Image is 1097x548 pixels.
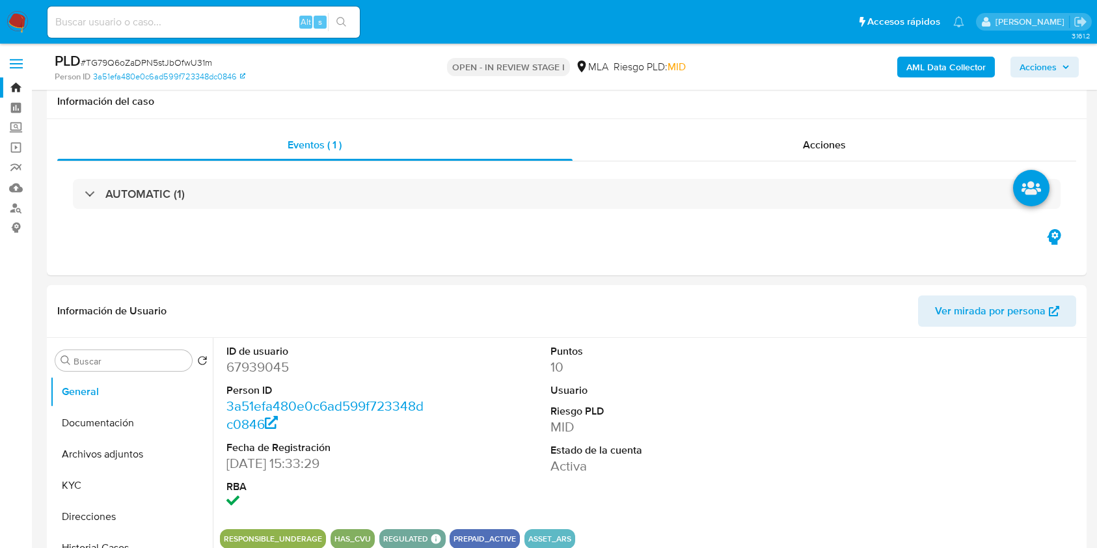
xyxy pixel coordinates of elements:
[105,187,185,201] h3: AUTOMATIC (1)
[226,358,429,376] dd: 67939045
[906,57,986,77] b: AML Data Collector
[550,418,753,436] dd: MID
[550,383,753,398] dt: Usuario
[57,305,167,318] h1: Información de Usuario
[74,355,187,367] input: Buscar
[995,16,1069,28] p: patricia.mayol@mercadolibre.com
[61,355,71,366] button: Buscar
[953,16,964,27] a: Notificaciones
[614,60,686,74] span: Riesgo PLD:
[1020,57,1057,77] span: Acciones
[935,295,1046,327] span: Ver mirada por persona
[50,501,213,532] button: Direcciones
[550,344,753,359] dt: Puntos
[226,441,429,455] dt: Fecha de Registración
[301,16,311,28] span: Alt
[226,396,424,433] a: 3a51efa480e0c6ad599f723348dc0846
[226,383,429,398] dt: Person ID
[318,16,322,28] span: s
[803,137,846,152] span: Acciones
[55,50,81,71] b: PLD
[50,470,213,501] button: KYC
[50,376,213,407] button: General
[197,355,208,370] button: Volver al orden por defecto
[1010,57,1079,77] button: Acciones
[1074,15,1087,29] a: Salir
[55,71,90,83] b: Person ID
[575,60,608,74] div: MLA
[668,59,686,74] span: MID
[897,57,995,77] button: AML Data Collector
[93,71,245,83] a: 3a51efa480e0c6ad599f723348dc0846
[550,457,753,475] dd: Activa
[50,439,213,470] button: Archivos adjuntos
[550,358,753,376] dd: 10
[81,56,212,69] span: # TG79Q6oZaDPN5stJbOfwU31m
[867,15,940,29] span: Accesos rápidos
[550,404,753,418] dt: Riesgo PLD
[447,58,570,76] p: OPEN - IN REVIEW STAGE I
[550,443,753,458] dt: Estado de la cuenta
[288,137,342,152] span: Eventos ( 1 )
[226,454,429,473] dd: [DATE] 15:33:29
[226,480,429,494] dt: RBA
[328,13,355,31] button: search-icon
[226,344,429,359] dt: ID de usuario
[50,407,213,439] button: Documentación
[73,179,1061,209] div: AUTOMATIC (1)
[47,14,360,31] input: Buscar usuario o caso...
[57,95,1076,108] h1: Información del caso
[918,295,1076,327] button: Ver mirada por persona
